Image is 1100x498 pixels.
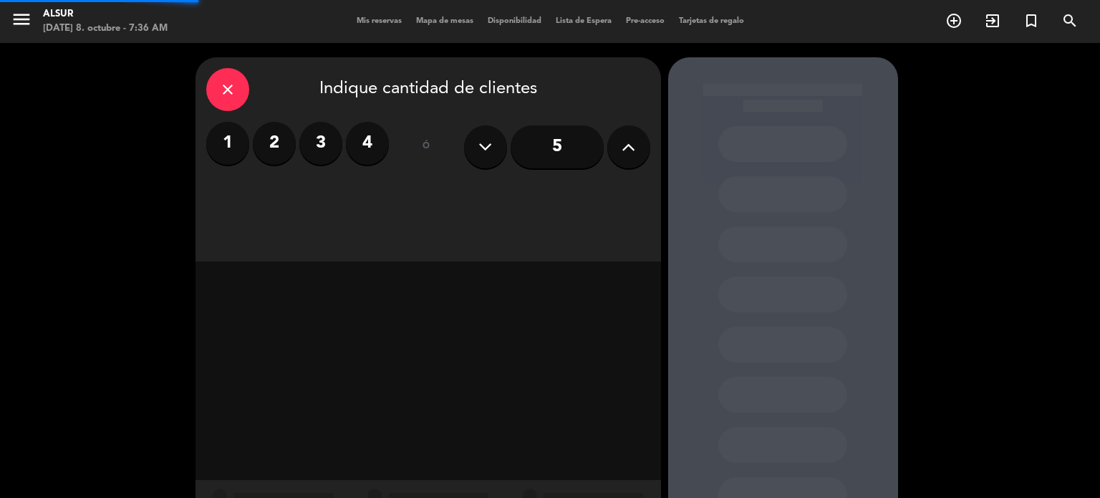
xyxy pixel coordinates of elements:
div: Indique cantidad de clientes [206,68,650,111]
div: ó [403,122,450,172]
span: Lista de Espera [549,17,619,25]
i: exit_to_app [984,12,1001,29]
label: 3 [299,122,342,165]
span: Disponibilidad [481,17,549,25]
div: Alsur [43,7,168,21]
label: 4 [346,122,389,165]
i: turned_in_not [1023,12,1040,29]
button: menu [11,9,32,35]
span: Mapa de mesas [409,17,481,25]
label: 1 [206,122,249,165]
span: Pre-acceso [619,17,672,25]
label: 2 [253,122,296,165]
i: add_circle_outline [945,12,962,29]
div: [DATE] 8. octubre - 7:36 AM [43,21,168,36]
i: menu [11,9,32,30]
i: search [1061,12,1079,29]
span: Tarjetas de regalo [672,17,751,25]
span: Mis reservas [349,17,409,25]
i: close [219,81,236,98]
